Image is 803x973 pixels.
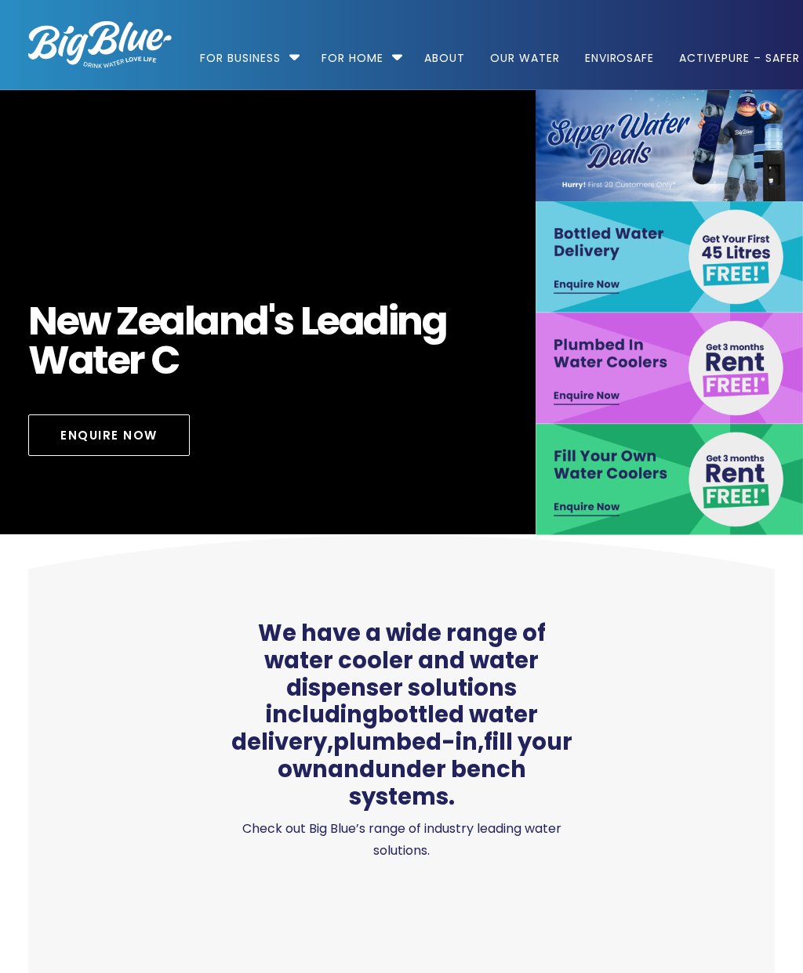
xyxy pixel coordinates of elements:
[93,341,107,380] span: t
[138,302,160,341] span: e
[243,302,268,341] span: d
[339,302,364,341] span: a
[223,620,580,811] span: We have a wide range of water cooler and water dispenser solutions including , , and .
[194,302,219,341] span: a
[422,302,447,341] span: g
[151,341,179,380] span: C
[116,302,138,341] span: Z
[28,21,172,68] img: logo
[129,341,144,380] span: r
[56,302,78,341] span: e
[28,414,190,456] a: Enquire Now
[333,726,478,758] a: plumbed-in
[268,302,274,341] span: '
[68,341,93,380] span: a
[107,341,129,380] span: e
[223,818,580,862] p: Check out Big Blue’s range of industry leading water solutions.
[278,726,572,785] a: fill your own
[219,302,244,341] span: n
[388,302,398,341] span: i
[274,302,293,341] span: s
[363,302,388,341] span: d
[349,754,526,812] a: under bench systems
[78,302,110,341] span: w
[28,341,68,380] span: W
[231,699,538,758] a: bottled water delivery
[184,302,194,341] span: l
[397,302,422,341] span: n
[159,302,184,341] span: a
[28,302,56,341] span: N
[317,302,339,341] span: e
[300,302,318,341] span: L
